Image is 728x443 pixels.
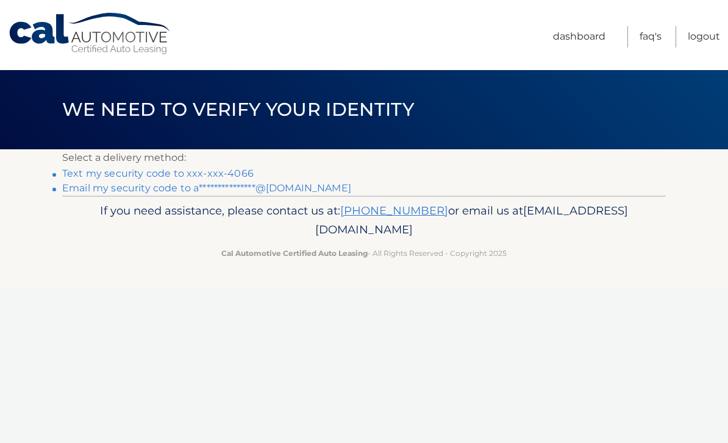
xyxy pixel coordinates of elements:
p: If you need assistance, please contact us at: or email us at [70,201,658,240]
a: [PHONE_NUMBER] [340,204,448,218]
span: We need to verify your identity [62,98,414,121]
p: - All Rights Reserved - Copyright 2025 [70,247,658,260]
a: Logout [688,26,720,48]
a: Cal Automotive [8,12,173,55]
p: Select a delivery method: [62,149,666,166]
a: Dashboard [553,26,605,48]
strong: Cal Automotive Certified Auto Leasing [221,249,368,258]
a: Text my security code to xxx-xxx-4066 [62,168,254,179]
a: FAQ's [640,26,662,48]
